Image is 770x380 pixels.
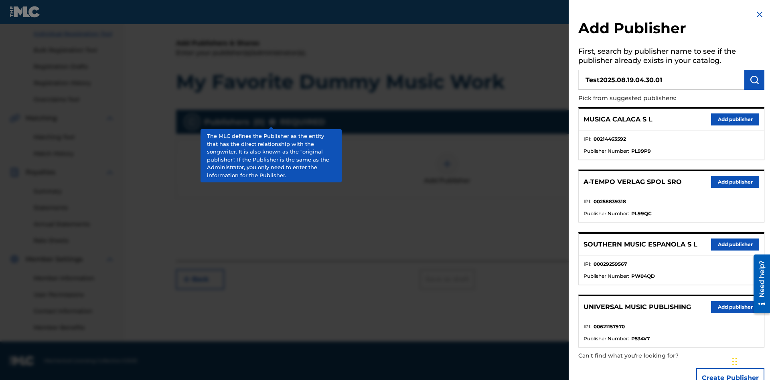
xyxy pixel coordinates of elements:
[584,210,629,217] span: Publisher Number :
[730,342,770,380] iframe: Chat Widget
[584,135,592,143] span: IPI :
[584,177,682,187] p: A-TEMPO VERLAG SPOL SRO
[578,348,719,364] p: Can't find what you're looking for?
[584,261,592,268] span: IPI :
[631,210,652,217] strong: PL99QC
[711,176,759,188] button: Add publisher
[631,335,650,342] strong: P534V7
[10,6,41,18] img: MLC Logo
[578,44,764,70] h5: First, search by publisher name to see if the publisher already exists in your catalog.
[584,198,592,205] span: IPI :
[732,350,737,374] div: Drag
[584,323,592,330] span: IPI :
[584,273,629,280] span: Publisher Number :
[711,113,759,125] button: Add publisher
[584,148,629,155] span: Publisher Number :
[711,239,759,251] button: Add publisher
[631,273,655,280] strong: PW04QD
[711,301,759,313] button: Add publisher
[594,323,625,330] strong: 00621157970
[584,240,697,249] p: SOUTHERN MUSIC ESPANOLA S L
[750,75,759,85] img: Search Works
[631,148,651,155] strong: PL99P9
[594,135,626,143] strong: 00214463592
[578,90,719,107] p: Pick from suggested publishers:
[594,198,626,205] strong: 00258839318
[594,261,627,268] strong: 00029259567
[584,302,691,312] p: UNIVERSAL MUSIC PUBLISHING
[584,335,629,342] span: Publisher Number :
[578,19,764,40] h2: Add Publisher
[584,115,652,124] p: MUSICA CALACA S L
[748,251,770,317] iframe: Resource Center
[578,70,744,90] input: Search publisher's name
